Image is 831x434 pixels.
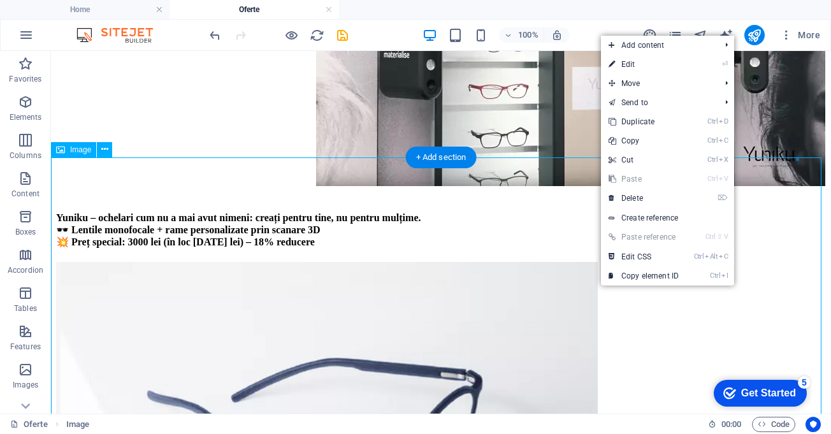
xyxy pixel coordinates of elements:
i: V [724,233,728,241]
i: Reload page [310,28,324,43]
button: pages [668,27,683,43]
span: Add content [601,36,715,55]
button: design [642,27,658,43]
i: Publish [747,28,762,43]
div: 5 [94,3,107,15]
i: Save (Ctrl+S) [335,28,350,43]
i: D [719,117,728,126]
h6: 100% [518,27,538,43]
a: CtrlAltCEdit CSS [601,247,686,266]
i: ⇧ [717,233,723,241]
i: C [719,252,728,261]
p: Elements [10,112,42,122]
p: Content [11,189,40,199]
p: Features [10,342,41,352]
i: Ctrl [707,175,718,183]
i: Undo: Edit headline (Ctrl+Z) [208,28,222,43]
i: Ctrl [705,233,716,241]
a: ⌦Delete [601,189,686,208]
span: More [780,29,820,41]
div: Get Started [38,14,92,25]
img: Editor Logo [73,27,169,43]
span: 00 00 [721,417,741,432]
p: Tables [14,303,37,314]
button: navigator [693,27,709,43]
i: Ctrl [694,252,704,261]
i: X [719,156,728,164]
span: Move [601,74,715,93]
span: Image [70,146,91,154]
i: Alt [705,252,718,261]
a: CtrlXCut [601,150,686,170]
a: CtrlVPaste [601,170,686,189]
i: Navigator [693,28,708,43]
a: ⏎Edit [601,55,686,74]
button: 100% [499,27,544,43]
i: Ctrl [707,156,718,164]
button: Code [752,417,795,432]
i: Design (Ctrl+Alt+Y) [642,28,657,43]
i: On resize automatically adjust zoom level to fit chosen device. [551,29,563,41]
button: More [775,25,825,45]
p: Favorites [9,74,41,84]
nav: breadcrumb [66,417,89,432]
p: Columns [10,150,41,161]
button: save [335,27,350,43]
button: publish [744,25,765,45]
p: Images [13,380,39,390]
button: undo [207,27,222,43]
p: Boxes [15,227,36,237]
h4: Oferte [170,3,339,17]
a: CtrlCCopy [601,131,686,150]
i: AI Writer [719,28,733,43]
i: Ctrl [710,271,720,280]
div: Get Started 5 items remaining, 0% complete [10,6,103,33]
a: Send to [601,93,715,112]
span: Click to select. Double-click to edit [66,417,89,432]
i: Ctrl [707,117,718,126]
span: : [730,419,732,429]
div: + Add section [406,147,477,168]
i: ⏎ [722,60,728,68]
button: Usercentrics [806,417,821,432]
i: V [719,175,728,183]
i: Ctrl [707,136,718,145]
p: Accordion [8,265,43,275]
a: Ctrl⇧VPaste reference [601,228,686,247]
a: Click to cancel selection. Double-click to open Pages [10,417,48,432]
button: text_generator [719,27,734,43]
i: Pages (Ctrl+Alt+S) [668,28,683,43]
button: reload [309,27,324,43]
i: ⌦ [718,194,728,202]
a: CtrlDDuplicate [601,112,686,131]
i: I [721,271,728,280]
i: C [719,136,728,145]
a: CtrlICopy element ID [601,266,686,286]
a: Create reference [601,208,734,228]
span: Code [758,417,790,432]
h6: Session time [708,417,742,432]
